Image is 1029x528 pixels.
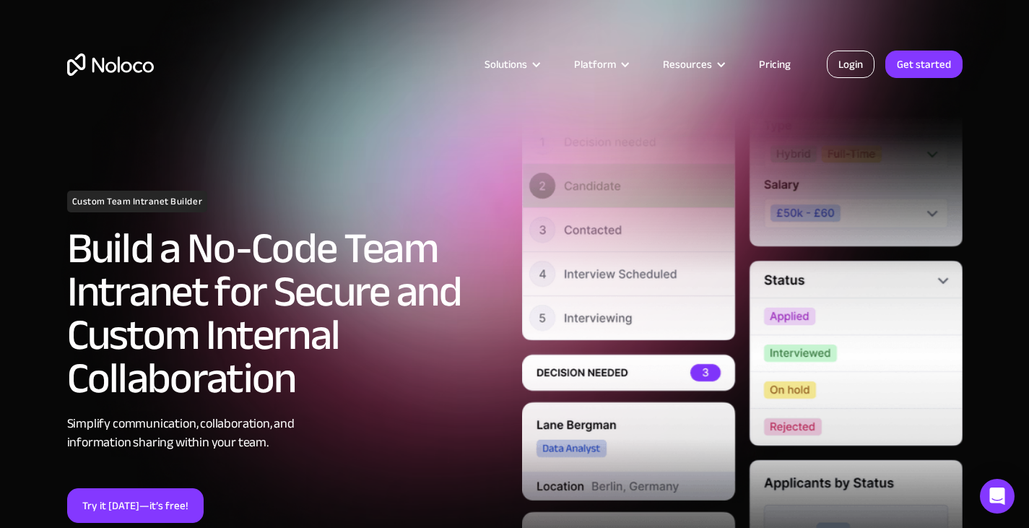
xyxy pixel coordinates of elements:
div: Simplify communication, collaboration, and information sharing within your team. [67,415,508,452]
div: Solutions [466,55,556,74]
div: Resources [663,55,712,74]
div: Resources [645,55,741,74]
h2: Build a No-Code Team Intranet for Secure and Custom Internal Collaboration [67,227,508,400]
a: Login [827,51,874,78]
a: home [67,53,154,76]
a: Pricing [741,55,809,74]
h1: Custom Team Intranet Builder [67,191,208,212]
div: Solutions [485,55,527,74]
div: Open Intercom Messenger [980,479,1015,514]
a: Get started [885,51,963,78]
div: Platform [556,55,645,74]
a: Try it [DATE]—it’s free! [67,488,204,523]
div: Platform [574,55,616,74]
